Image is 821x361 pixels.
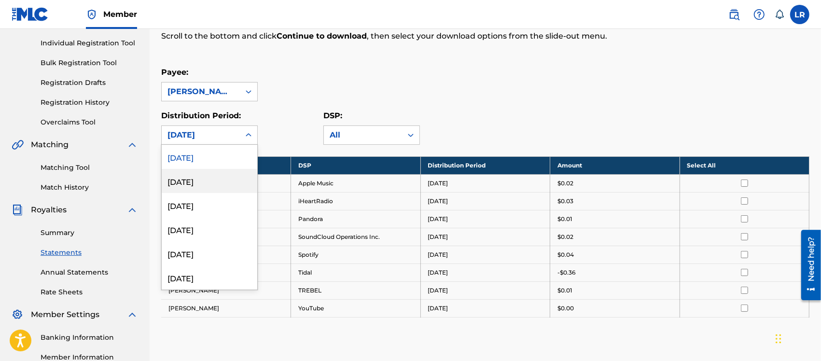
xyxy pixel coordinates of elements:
[167,86,234,97] div: [PERSON_NAME]
[753,9,765,20] img: help
[126,309,138,320] img: expand
[420,299,550,317] td: [DATE]
[161,30,660,42] p: Scroll to the bottom and click , then select your download options from the slide-out menu.
[557,268,575,277] p: -$0.36
[291,299,421,317] td: YouTube
[790,5,809,24] div: User Menu
[291,156,421,174] th: DSP
[41,267,138,278] a: Annual Statements
[126,139,138,151] img: expand
[557,197,573,206] p: $0.03
[750,5,769,24] div: Help
[550,156,680,174] th: Amount
[291,210,421,228] td: Pandora
[41,248,138,258] a: Statements
[323,111,342,120] label: DSP:
[420,156,550,174] th: Distribution Period
[41,287,138,297] a: Rate Sheets
[773,315,821,361] iframe: Chat Widget
[557,179,573,188] p: $0.02
[103,9,137,20] span: Member
[41,333,138,343] a: Banking Information
[31,139,69,151] span: Matching
[420,192,550,210] td: [DATE]
[162,145,257,169] div: [DATE]
[773,315,821,361] div: Widget de chat
[41,182,138,193] a: Match History
[12,204,23,216] img: Royalties
[162,217,257,241] div: [DATE]
[728,9,740,20] img: search
[162,241,257,265] div: [DATE]
[161,281,291,299] td: [PERSON_NAME]
[277,31,367,41] strong: Continue to download
[557,286,572,295] p: $0.01
[420,210,550,228] td: [DATE]
[12,7,49,21] img: MLC Logo
[420,246,550,264] td: [DATE]
[291,174,421,192] td: Apple Music
[161,68,188,77] label: Payee:
[794,226,821,304] iframe: Resource Center
[420,174,550,192] td: [DATE]
[162,193,257,217] div: [DATE]
[291,192,421,210] td: iHeartRadio
[41,38,138,48] a: Individual Registration Tool
[420,281,550,299] td: [DATE]
[162,265,257,290] div: [DATE]
[12,139,24,151] img: Matching
[41,97,138,108] a: Registration History
[162,169,257,193] div: [DATE]
[557,250,574,259] p: $0.04
[680,156,809,174] th: Select All
[557,215,572,223] p: $0.01
[557,233,573,241] p: $0.02
[161,299,291,317] td: [PERSON_NAME]
[420,264,550,281] td: [DATE]
[776,324,781,353] div: Arrastrar
[291,264,421,281] td: Tidal
[41,58,138,68] a: Bulk Registration Tool
[31,204,67,216] span: Royalties
[31,309,99,320] span: Member Settings
[41,228,138,238] a: Summary
[557,304,574,313] p: $0.00
[41,78,138,88] a: Registration Drafts
[12,309,23,320] img: Member Settings
[86,9,97,20] img: Top Rightsholder
[330,129,396,141] div: All
[291,281,421,299] td: TREBEL
[41,163,138,173] a: Matching Tool
[126,204,138,216] img: expand
[291,246,421,264] td: Spotify
[161,111,241,120] label: Distribution Period:
[167,129,234,141] div: [DATE]
[775,10,784,19] div: Notifications
[724,5,744,24] a: Public Search
[41,117,138,127] a: Overclaims Tool
[291,228,421,246] td: SoundCloud Operations Inc.
[420,228,550,246] td: [DATE]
